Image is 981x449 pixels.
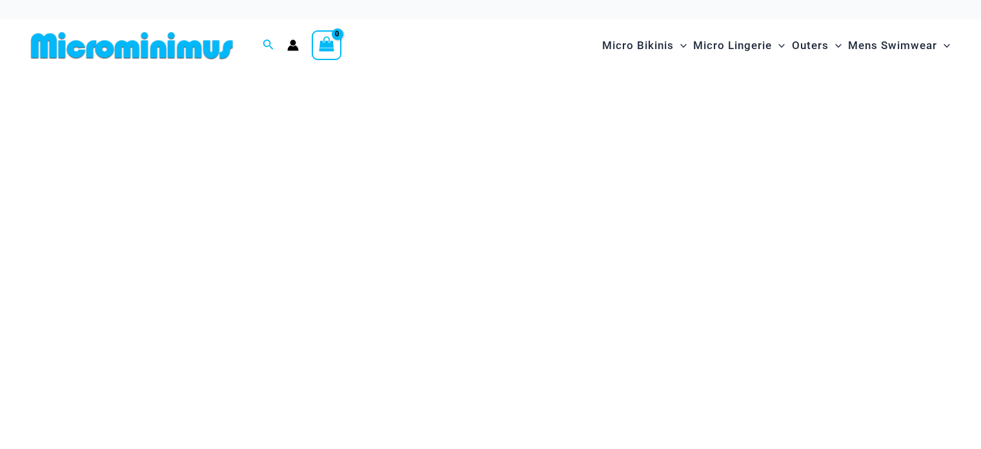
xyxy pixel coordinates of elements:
[845,26,953,65] a: Mens SwimwearMenu ToggleMenu Toggle
[674,29,687,62] span: Menu Toggle
[829,29,842,62] span: Menu Toggle
[848,29,937,62] span: Mens Swimwear
[937,29,950,62] span: Menu Toggle
[26,31,238,60] img: MM SHOP LOGO FLAT
[602,29,674,62] span: Micro Bikinis
[287,39,299,51] a: Account icon link
[693,29,772,62] span: Micro Lingerie
[263,37,274,54] a: Search icon link
[599,26,690,65] a: Micro BikinisMenu ToggleMenu Toggle
[792,29,829,62] span: Outers
[772,29,785,62] span: Menu Toggle
[312,30,341,60] a: View Shopping Cart, empty
[690,26,788,65] a: Micro LingerieMenu ToggleMenu Toggle
[789,26,845,65] a: OutersMenu ToggleMenu Toggle
[597,24,955,67] nav: Site Navigation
